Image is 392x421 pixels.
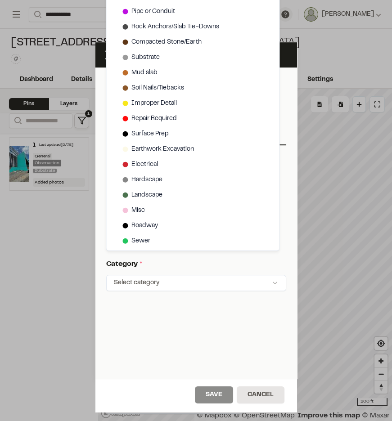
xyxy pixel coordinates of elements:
[131,68,158,78] span: Mud slab
[131,22,219,32] span: Rock Anchors/Slab Tie-Downs
[234,412,295,419] a: OpenStreetMap
[101,408,140,418] a: Mapbox logo
[357,398,387,406] div: 200 ft
[131,144,194,154] span: Earthwork Excavation
[297,412,360,419] a: Map feedback
[131,53,160,63] span: Substrate
[131,175,162,185] span: Hardscape
[374,368,387,381] span: Zoom out
[131,114,177,124] span: Repair Required
[131,83,184,93] span: Soil Nails/Tiebacks
[131,99,177,108] span: Improper Detail
[374,381,387,394] span: Reset bearing to north
[131,37,201,47] span: Compacted Stone/Earth
[131,7,175,17] span: Pipe or Conduit
[131,190,162,200] span: Landscape
[374,354,387,367] button: Zoom in
[131,236,150,246] span: Sewer
[131,206,145,215] span: Misc
[374,337,387,350] button: Find my location
[197,412,232,419] a: Mapbox
[362,412,390,419] a: Maxar
[374,367,387,381] button: Zoom out
[131,221,158,231] span: Roadway
[131,129,168,139] span: Surface Prep
[131,160,158,170] span: Electrical
[374,381,387,394] button: Reset bearing to north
